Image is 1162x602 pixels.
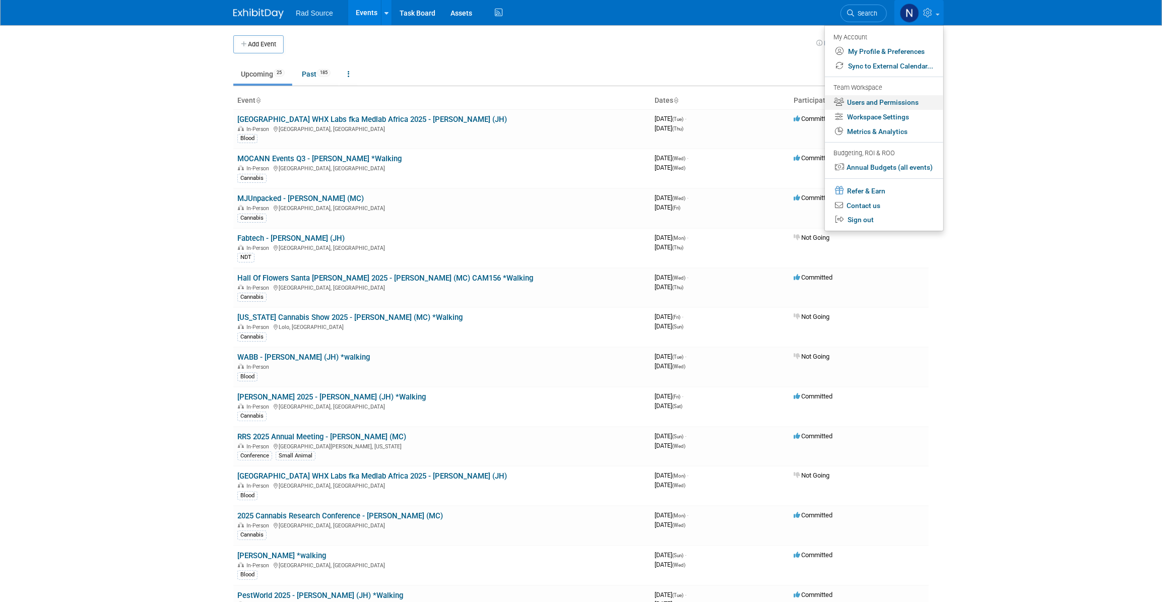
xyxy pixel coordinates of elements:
div: [GEOGRAPHIC_DATA], [GEOGRAPHIC_DATA] [237,283,647,291]
div: NDT [237,253,254,262]
span: [DATE] [655,204,680,211]
span: - [682,313,683,320]
span: [DATE] [655,283,683,291]
span: [DATE] [655,481,685,489]
span: (Sun) [672,553,683,558]
th: Event [233,92,651,109]
img: In-Person Event [238,324,244,329]
span: - [685,432,686,440]
div: Blood [237,372,257,381]
img: In-Person Event [238,126,244,131]
a: Past185 [294,64,338,84]
span: - [687,511,688,519]
div: [GEOGRAPHIC_DATA][PERSON_NAME], [US_STATE] [237,442,647,450]
span: Rad Source [296,9,333,17]
span: Committed [794,194,832,202]
span: - [687,194,688,202]
span: [DATE] [655,194,688,202]
span: Committed [794,274,832,281]
img: In-Person Event [238,562,244,567]
span: In-Person [246,562,272,569]
span: - [687,154,688,162]
a: Annual Budgets (all events) [825,160,943,175]
span: (Wed) [672,364,685,369]
a: Metrics & Analytics [825,124,943,139]
span: - [687,274,688,281]
div: Team Workspace [833,83,933,94]
div: Cannabis [237,293,267,302]
a: WABB - [PERSON_NAME] (JH) *walking [237,353,370,362]
div: [GEOGRAPHIC_DATA], [GEOGRAPHIC_DATA] [237,124,647,132]
a: RRS 2025 Annual Meeting - [PERSON_NAME] (MC) [237,432,406,441]
span: (Sat) [672,404,682,409]
a: Hall Of Flowers Santa [PERSON_NAME] 2025 - [PERSON_NAME] (MC) CAM156 *Walking [237,274,533,283]
span: [DATE] [655,234,688,241]
span: (Tue) [672,592,683,598]
span: Not Going [794,353,829,360]
span: Not Going [794,472,829,479]
div: Blood [237,491,257,500]
span: Committed [794,591,832,598]
div: Blood [237,134,257,143]
a: Workspace Settings [825,110,943,124]
span: - [687,234,688,241]
span: Committed [794,154,832,162]
div: [GEOGRAPHIC_DATA], [GEOGRAPHIC_DATA] [237,521,647,529]
span: 185 [317,69,331,77]
span: In-Person [246,205,272,212]
a: Sort by Event Name [255,96,261,104]
a: How to sync to an external calendar... [816,39,929,47]
span: [DATE] [655,392,683,400]
span: In-Person [246,165,272,172]
span: [DATE] [655,124,683,132]
img: In-Person Event [238,404,244,409]
span: Search [854,10,877,17]
span: [DATE] [655,164,685,171]
span: - [685,551,686,559]
span: (Sun) [672,324,683,329]
span: (Mon) [672,235,685,241]
span: In-Person [246,126,272,132]
button: Add Event [233,35,284,53]
a: Search [841,5,887,22]
th: Participation [790,92,929,109]
span: (Thu) [672,285,683,290]
a: [US_STATE] Cannabis Show 2025 - [PERSON_NAME] (MC) *Walking [237,313,463,322]
span: [DATE] [655,551,686,559]
span: - [685,353,686,360]
img: In-Person Event [238,443,244,448]
a: Sync to External Calendar... [825,59,943,74]
span: (Fri) [672,205,680,211]
div: Blood [237,570,257,579]
span: (Fri) [672,314,680,320]
span: In-Person [246,483,272,489]
a: Fabtech - [PERSON_NAME] (JH) [237,234,345,243]
div: Lolo, [GEOGRAPHIC_DATA] [237,322,647,330]
a: Refer & Earn [825,183,943,198]
span: [DATE] [655,322,683,330]
div: Cannabis [237,214,267,223]
span: (Wed) [672,483,685,488]
span: Committed [794,511,832,519]
span: (Wed) [672,443,685,449]
span: (Wed) [672,275,685,281]
a: PestWorld 2025 - [PERSON_NAME] (JH) *Walking [237,591,403,600]
div: Cannabis [237,530,267,540]
span: (Wed) [672,165,685,171]
a: 2025 Cannabis Research Conference - [PERSON_NAME] (MC) [237,511,443,520]
span: - [682,392,683,400]
span: [DATE] [655,442,685,449]
span: Committed [794,115,832,122]
img: In-Person Event [238,522,244,527]
th: Dates [651,92,790,109]
span: 25 [274,69,285,77]
span: In-Person [246,285,272,291]
div: [GEOGRAPHIC_DATA], [GEOGRAPHIC_DATA] [237,243,647,251]
span: [DATE] [655,243,683,251]
div: My Account [833,31,933,43]
img: In-Person Event [238,205,244,210]
span: (Tue) [672,354,683,360]
span: (Wed) [672,522,685,528]
span: (Wed) [672,156,685,161]
a: [PERSON_NAME] *walking [237,551,326,560]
